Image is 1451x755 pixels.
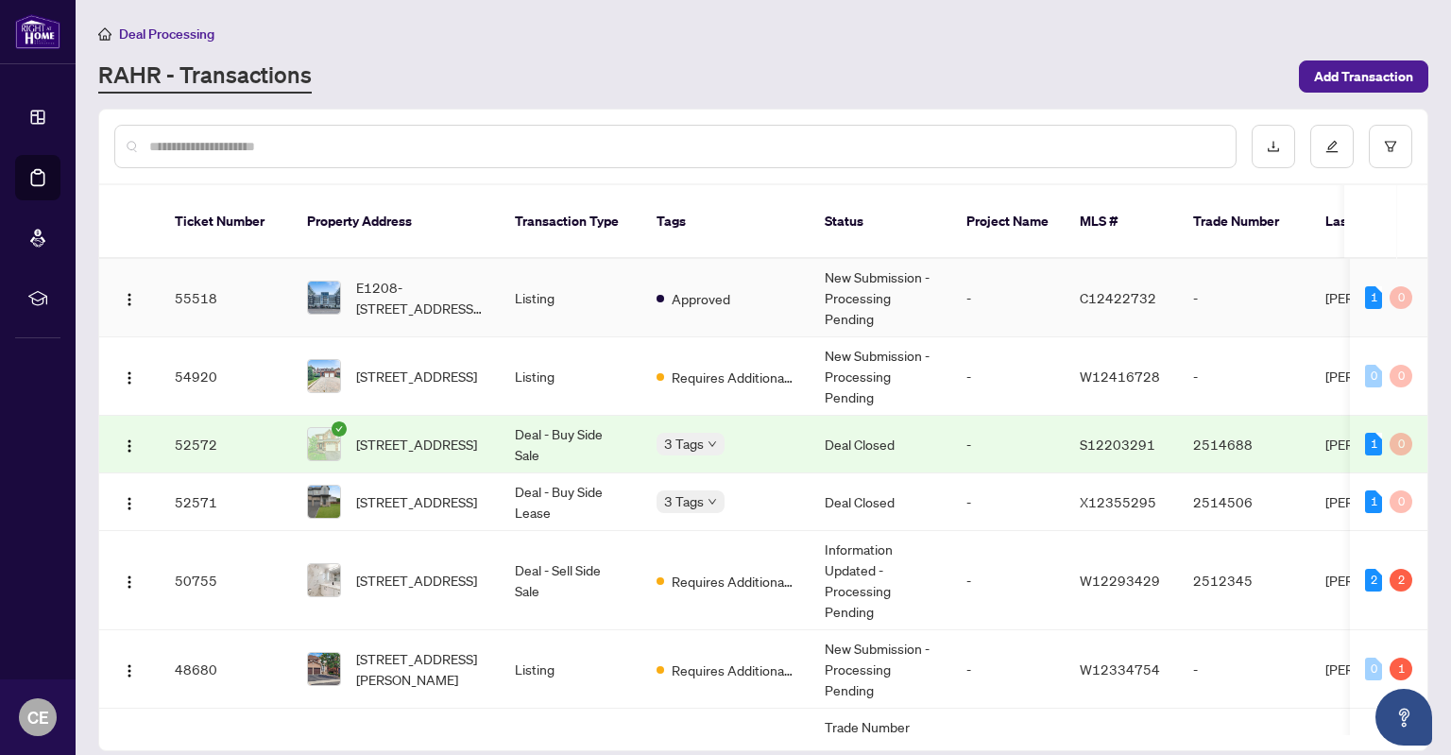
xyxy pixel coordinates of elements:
[1178,416,1310,473] td: 2514688
[15,14,60,49] img: logo
[1390,658,1412,680] div: 1
[1365,433,1382,455] div: 1
[308,486,340,518] img: thumbnail-img
[1080,289,1156,306] span: C12422732
[122,370,137,386] img: Logo
[122,292,137,307] img: Logo
[500,630,641,709] td: Listing
[356,570,477,591] span: [STREET_ADDRESS]
[1178,531,1310,630] td: 2512345
[1299,60,1428,93] button: Add Transaction
[98,27,111,41] span: home
[951,630,1065,709] td: -
[356,648,485,690] span: [STREET_ADDRESS][PERSON_NAME]
[1365,658,1382,680] div: 0
[672,571,794,592] span: Requires Additional Docs
[500,531,641,630] td: Deal - Sell Side Sale
[114,654,145,684] button: Logo
[119,26,214,43] span: Deal Processing
[672,660,794,680] span: Requires Additional Docs
[1384,140,1397,153] span: filter
[1390,286,1412,309] div: 0
[1080,493,1156,510] span: X12355295
[810,630,951,709] td: New Submission - Processing Pending
[1178,473,1310,531] td: 2514506
[308,428,340,460] img: thumbnail-img
[1375,689,1432,746] button: Open asap
[1365,286,1382,309] div: 1
[810,185,951,259] th: Status
[1252,125,1295,168] button: download
[672,367,794,387] span: Requires Additional Docs
[122,496,137,511] img: Logo
[1080,572,1160,589] span: W12293429
[160,416,292,473] td: 52572
[308,360,340,392] img: thumbnail-img
[951,259,1065,337] td: -
[810,416,951,473] td: Deal Closed
[1065,185,1178,259] th: MLS #
[1390,365,1412,387] div: 0
[1365,365,1382,387] div: 0
[1365,569,1382,592] div: 2
[810,531,951,630] td: Information Updated - Processing Pending
[98,60,312,94] a: RAHR - Transactions
[500,416,641,473] td: Deal - Buy Side Sale
[1310,125,1354,168] button: edit
[951,185,1065,259] th: Project Name
[664,433,704,455] span: 3 Tags
[114,429,145,459] button: Logo
[122,438,137,454] img: Logo
[708,497,717,506] span: down
[122,663,137,678] img: Logo
[1178,185,1310,259] th: Trade Number
[356,277,485,318] span: E1208-[STREET_ADDRESS][PERSON_NAME]
[1080,368,1160,385] span: W12416728
[1325,140,1339,153] span: edit
[160,337,292,416] td: 54920
[308,282,340,314] img: thumbnail-img
[1178,259,1310,337] td: -
[810,473,951,531] td: Deal Closed
[160,259,292,337] td: 55518
[810,337,951,416] td: New Submission - Processing Pending
[160,630,292,709] td: 48680
[1390,490,1412,513] div: 0
[500,259,641,337] td: Listing
[1178,337,1310,416] td: -
[810,259,951,337] td: New Submission - Processing Pending
[708,439,717,449] span: down
[160,185,292,259] th: Ticket Number
[114,487,145,517] button: Logo
[27,704,49,730] span: CE
[1390,433,1412,455] div: 0
[292,185,500,259] th: Property Address
[114,565,145,595] button: Logo
[308,564,340,596] img: thumbnail-img
[356,434,477,455] span: [STREET_ADDRESS]
[308,653,340,685] img: thumbnail-img
[1365,490,1382,513] div: 1
[664,490,704,512] span: 3 Tags
[122,575,137,590] img: Logo
[1178,630,1310,709] td: -
[1369,125,1412,168] button: filter
[160,531,292,630] td: 50755
[951,337,1065,416] td: -
[356,491,477,512] span: [STREET_ADDRESS]
[332,421,347,437] span: check-circle
[1390,569,1412,592] div: 2
[951,473,1065,531] td: -
[1080,436,1155,453] span: S12203291
[951,531,1065,630] td: -
[114,361,145,391] button: Logo
[1080,661,1160,678] span: W12334754
[951,416,1065,473] td: -
[500,185,641,259] th: Transaction Type
[641,185,810,259] th: Tags
[114,283,145,313] button: Logo
[1267,140,1280,153] span: download
[672,288,730,309] span: Approved
[1314,61,1413,92] span: Add Transaction
[500,337,641,416] td: Listing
